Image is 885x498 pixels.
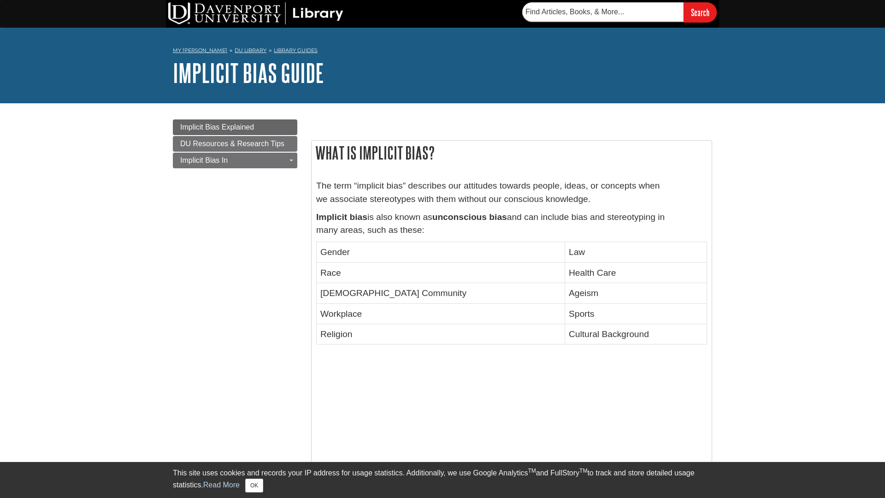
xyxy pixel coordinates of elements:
[173,119,297,168] div: Guide Pages
[565,303,707,324] td: Sports
[317,242,565,262] td: Gender
[173,153,297,168] a: Implicit Bias In
[245,479,263,492] button: Close
[173,47,227,54] a: My [PERSON_NAME]
[173,44,712,59] nav: breadcrumb
[312,141,712,165] h2: What is Implicit Bias?
[432,212,507,222] strong: unconscious bias
[317,324,565,344] td: Religion
[317,262,565,283] td: Race
[565,262,707,283] td: Health Care
[316,212,367,222] strong: Implicit bias
[522,2,717,22] form: Searches DU Library's articles, books, and more
[316,179,707,206] p: The term “implicit bias” describes our attitudes towards people, ideas, or concepts when we assoc...
[173,59,712,87] h1: Implicit Bias Guide
[565,242,707,262] td: Law
[173,468,712,492] div: This site uses cookies and records your IP address for usage statistics. Additionally, we use Goo...
[528,468,536,474] sup: TM
[235,47,266,53] a: DU Library
[316,211,707,237] p: is also known as and can include bias and stereotyping in many areas, such as these:
[522,2,684,22] input: Find Articles, Books, & More...
[274,47,318,53] a: Library Guides
[180,156,228,164] span: Implicit Bias In
[565,324,707,344] td: Cultural Background
[173,136,297,152] a: DU Resources & Research Tips
[173,119,297,135] a: Implicit Bias Explained
[180,140,284,148] span: DU Resources & Research Tips
[565,283,707,303] td: Ageism
[180,123,254,131] span: Implicit Bias Explained
[684,2,717,22] input: Search
[317,283,565,303] td: [DEMOGRAPHIC_DATA] Community
[168,2,343,24] img: DU Library
[579,468,587,474] sup: TM
[203,481,240,489] a: Read More
[317,303,565,324] td: Workplace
